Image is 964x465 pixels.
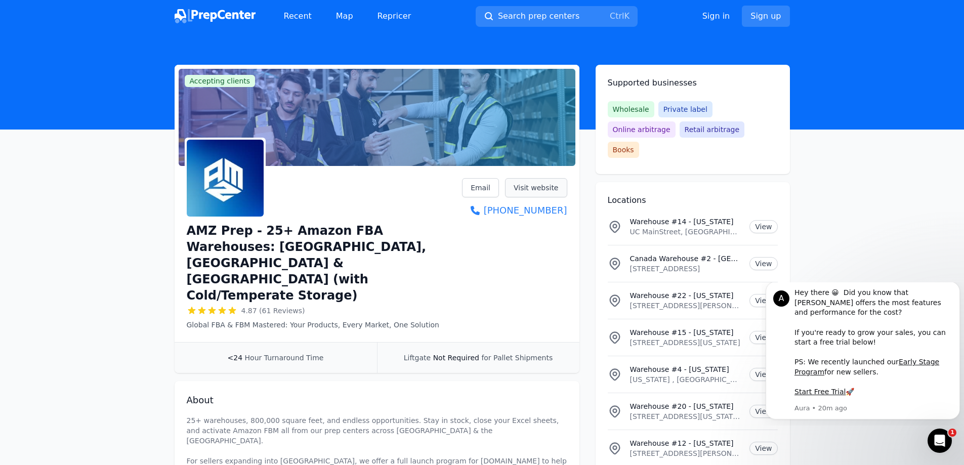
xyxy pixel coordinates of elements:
[630,301,742,311] p: [STREET_ADDRESS][PERSON_NAME][US_STATE]
[742,6,789,27] a: Sign up
[749,257,777,270] a: View
[630,364,742,374] p: Warehouse #4 - [US_STATE]
[187,140,264,217] img: AMZ Prep - 25+ Amazon FBA Warehouses: US, Canada & UK (with Cold/Temperate Storage)
[630,448,742,458] p: [STREET_ADDRESS][PERSON_NAME][US_STATE]
[749,331,777,344] a: View
[187,393,567,407] h2: About
[33,6,191,120] div: Message content
[630,411,742,421] p: [STREET_ADDRESS][US_STATE][US_STATE]
[630,327,742,337] p: Warehouse #15 - [US_STATE]
[658,101,712,117] span: Private label
[762,282,964,426] iframe: Intercom notifications message
[928,429,952,453] iframe: Intercom live chat
[245,354,324,362] span: Hour Turnaround Time
[749,220,777,233] a: View
[187,320,463,330] p: Global FBA & FBM Mastered: Your Products, Every Market, One Solution
[33,6,191,115] div: Hey there 😀 Did you know that [PERSON_NAME] offers the most features and performance for the cost...
[84,105,93,113] b: 🚀
[241,306,305,316] span: 4.87 (61 Reviews)
[624,11,630,21] kbd: K
[630,227,742,237] p: UC MainStreet, [GEOGRAPHIC_DATA], [GEOGRAPHIC_DATA], [US_STATE][GEOGRAPHIC_DATA], [GEOGRAPHIC_DATA]
[462,178,499,197] a: Email
[608,194,778,206] h2: Locations
[608,101,654,117] span: Wholesale
[328,6,361,26] a: Map
[610,11,624,21] kbd: Ctrl
[433,354,479,362] span: Not Required
[481,354,553,362] span: for Pallet Shipments
[608,142,639,158] span: Books
[608,77,778,89] h2: Supported businesses
[749,368,777,381] a: View
[630,438,742,448] p: Warehouse #12 - [US_STATE]
[476,6,638,27] button: Search prep centersCtrlK
[185,75,256,87] span: Accepting clients
[630,337,742,348] p: [STREET_ADDRESS][US_STATE]
[630,264,742,274] p: [STREET_ADDRESS]
[369,6,420,26] a: Repricer
[404,354,431,362] span: Liftgate
[462,203,567,218] a: [PHONE_NUMBER]
[630,217,742,227] p: Warehouse #14 - [US_STATE]
[749,442,777,455] a: View
[498,10,579,22] span: Search prep centers
[12,8,28,24] div: Profile image for Aura
[187,223,463,304] h1: AMZ Prep - 25+ Amazon FBA Warehouses: [GEOGRAPHIC_DATA], [GEOGRAPHIC_DATA] & [GEOGRAPHIC_DATA] (w...
[630,401,742,411] p: Warehouse #20 - [US_STATE]
[228,354,243,362] span: <24
[33,105,84,113] a: Start Free Trial
[630,253,742,264] p: Canada Warehouse #2 - [GEOGRAPHIC_DATA]
[630,290,742,301] p: Warehouse #22 - [US_STATE]
[276,6,320,26] a: Recent
[33,75,178,94] a: Early Stage Program
[33,121,191,131] p: Message from Aura, sent 20m ago
[608,121,676,138] span: Online arbitrage
[175,9,256,23] img: PrepCenter
[680,121,744,138] span: Retail arbitrage
[749,405,777,418] a: View
[702,10,730,22] a: Sign in
[505,178,567,197] a: Visit website
[749,294,777,307] a: View
[948,429,956,437] span: 1
[630,374,742,385] p: [US_STATE] , [GEOGRAPHIC_DATA]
